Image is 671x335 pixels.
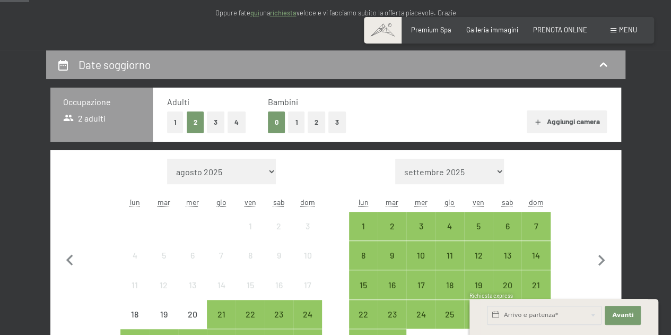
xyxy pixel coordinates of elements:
[406,300,435,329] div: Wed Sep 24 2025
[527,110,607,134] button: Aggiungi camera
[150,270,178,299] div: arrivo/check-in non effettuabile
[494,222,520,248] div: 6
[406,241,435,270] div: Wed Sep 10 2025
[268,111,285,133] button: 0
[265,241,293,270] div: arrivo/check-in non effettuabile
[521,270,550,299] div: Sun Sep 21 2025
[533,25,587,34] a: PRENOTA ONLINE
[178,241,207,270] div: arrivo/check-in non effettuabile
[178,241,207,270] div: Wed Aug 06 2025
[216,197,226,207] abbr: giovedì
[293,212,322,240] div: Sun Aug 03 2025
[63,113,106,124] span: 2 adulti
[349,270,378,299] div: arrivo/check-in possibile
[605,306,641,325] button: Avanti
[265,300,293,329] div: arrivo/check-in possibile
[349,212,378,240] div: Mon Sep 01 2025
[151,281,177,307] div: 12
[473,197,484,207] abbr: venerdì
[435,270,464,299] div: Thu Sep 18 2025
[294,251,321,278] div: 10
[465,251,492,278] div: 12
[522,281,549,307] div: 21
[151,251,177,278] div: 5
[437,281,463,307] div: 18
[150,270,178,299] div: Tue Aug 12 2025
[268,97,298,107] span: Bambini
[208,251,234,278] div: 7
[407,251,434,278] div: 10
[124,7,548,18] p: Oppure fate una veloce e vi facciamo subito la offerta piacevole. Grazie
[120,241,149,270] div: Mon Aug 04 2025
[464,270,493,299] div: arrivo/check-in possibile
[350,281,377,307] div: 15
[437,222,463,248] div: 4
[121,251,148,278] div: 4
[236,212,264,240] div: arrivo/check-in non effettuabile
[150,241,178,270] div: Tue Aug 05 2025
[406,241,435,270] div: arrivo/check-in possibile
[378,270,406,299] div: Tue Sep 16 2025
[494,281,520,307] div: 20
[494,251,520,278] div: 13
[288,111,304,133] button: 1
[521,212,550,240] div: Sun Sep 07 2025
[266,281,292,307] div: 16
[178,270,207,299] div: Wed Aug 13 2025
[445,197,455,207] abbr: giovedì
[236,270,264,299] div: Fri Aug 15 2025
[521,241,550,270] div: arrivo/check-in possibile
[522,251,549,278] div: 14
[378,212,406,240] div: Tue Sep 02 2025
[464,300,493,329] div: arrivo/check-in possibile
[493,241,521,270] div: arrivo/check-in possibile
[466,25,518,34] span: Galleria immagini
[293,270,322,299] div: Sun Aug 17 2025
[464,212,493,240] div: Fri Sep 05 2025
[435,241,464,270] div: arrivo/check-in possibile
[186,197,199,207] abbr: mercoledì
[464,300,493,329] div: Fri Sep 26 2025
[407,281,434,307] div: 17
[469,293,513,299] span: Richiesta express
[178,270,207,299] div: arrivo/check-in non effettuabile
[378,241,406,270] div: Tue Sep 09 2025
[265,300,293,329] div: Sat Aug 23 2025
[493,270,521,299] div: Sat Sep 20 2025
[619,25,637,34] span: Menu
[349,270,378,299] div: Mon Sep 15 2025
[250,8,259,17] a: quì
[266,251,292,278] div: 9
[501,197,513,207] abbr: sabato
[120,241,149,270] div: arrivo/check-in non effettuabile
[207,111,224,133] button: 3
[435,270,464,299] div: arrivo/check-in possibile
[522,222,549,248] div: 7
[435,212,464,240] div: Thu Sep 04 2025
[386,197,398,207] abbr: martedì
[167,97,189,107] span: Adulti
[207,270,236,299] div: arrivo/check-in non effettuabile
[265,270,293,299] div: arrivo/check-in non effettuabile
[236,300,264,329] div: arrivo/check-in possibile
[407,222,434,248] div: 3
[350,222,377,248] div: 1
[464,241,493,270] div: Fri Sep 12 2025
[378,300,406,329] div: arrivo/check-in possibile
[207,300,236,329] div: arrivo/check-in possibile
[79,58,151,71] h2: Date soggiorno
[237,281,263,307] div: 15
[521,212,550,240] div: arrivo/check-in possibile
[493,212,521,240] div: Sat Sep 06 2025
[378,212,406,240] div: arrivo/check-in possibile
[435,300,464,329] div: Thu Sep 25 2025
[265,212,293,240] div: Sat Aug 02 2025
[236,241,264,270] div: arrivo/check-in non effettuabile
[406,212,435,240] div: arrivo/check-in possibile
[265,241,293,270] div: Sat Aug 09 2025
[378,270,406,299] div: arrivo/check-in possibile
[379,281,405,307] div: 16
[207,300,236,329] div: Thu Aug 21 2025
[349,241,378,270] div: arrivo/check-in possibile
[207,241,236,270] div: arrivo/check-in non effettuabile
